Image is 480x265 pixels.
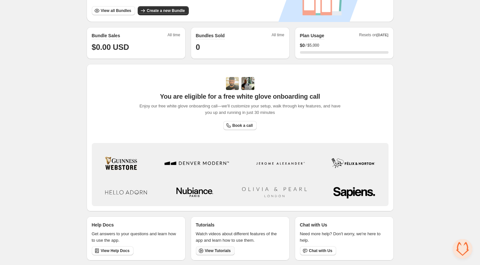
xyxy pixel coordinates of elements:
img: Adi [226,77,239,90]
p: Need more help? Don't worry, we're here to help. [300,231,389,244]
img: Prakhar [241,77,254,90]
span: Book a call [232,123,253,128]
p: Tutorials [196,222,215,228]
span: All time [272,32,284,39]
span: You are eligible for a free white glove onboarding call [160,93,320,100]
div: / [300,42,389,49]
span: Create a new Bundle [147,8,185,13]
h1: $0.00 USD [92,42,180,52]
a: View Tutorials [196,246,235,255]
span: Resets on [359,32,389,39]
h1: 0 [196,42,284,52]
a: Open chat [453,239,472,259]
span: All time [167,32,180,39]
span: View Tutorials [205,248,231,253]
h2: Bundle Sales [92,32,120,39]
span: View Help Docs [101,248,130,253]
p: Help Docs [92,222,114,228]
p: Get answers to your questions and learn how to use the app. [92,231,180,244]
span: $ 0 [300,42,305,49]
a: Book a call [223,121,257,130]
button: View all Bundles [92,6,135,15]
button: Chat with Us [300,246,336,255]
p: Chat with Us [300,222,327,228]
button: Create a new Bundle [138,6,189,15]
a: View Help Docs [92,246,133,255]
span: Enjoy our free white glove onboarding call—we'll customize your setup, walk through key features,... [136,103,344,116]
h2: Bundles Sold [196,32,225,39]
h2: Plan Usage [300,32,324,39]
span: $5,000 [307,43,319,48]
span: [DATE] [377,33,388,37]
p: Watch videos about different features of the app and learn how to use them. [196,231,284,244]
span: Chat with Us [309,248,333,253]
span: View all Bundles [101,8,131,13]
